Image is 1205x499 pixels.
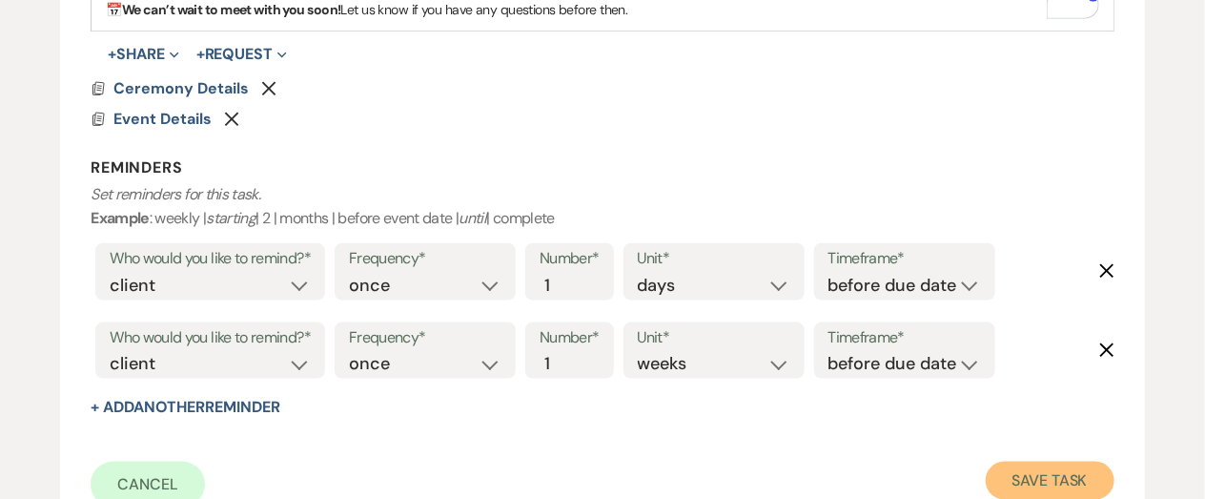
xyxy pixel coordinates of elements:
[113,78,249,98] span: Ceremony Details
[206,208,255,228] i: starting
[91,400,279,415] button: + AddAnotherReminder
[91,182,1114,231] p: : weekly | | 2 | months | before event date | | complete
[638,324,790,352] label: Unit*
[113,109,212,129] span: Event Details
[91,208,150,228] b: Example
[828,324,981,352] label: Timeframe*
[540,324,600,352] label: Number*
[349,245,501,273] label: Frequency*
[108,47,116,62] span: +
[91,184,260,204] i: Set reminders for this task.
[108,47,179,62] button: Share
[113,77,254,100] button: Ceremony Details
[540,245,600,273] label: Number*
[113,108,216,131] button: Event Details
[638,245,790,273] label: Unit*
[110,324,311,352] label: Who would you like to remind?*
[196,47,287,62] button: Request
[459,208,486,228] i: until
[196,47,205,62] span: +
[91,157,1114,178] h3: Reminders
[122,1,341,18] strong: We can’t wait to meet with you soon!
[110,245,311,273] label: Who would you like to remind?*
[828,245,981,273] label: Timeframe*
[349,324,501,352] label: Frequency*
